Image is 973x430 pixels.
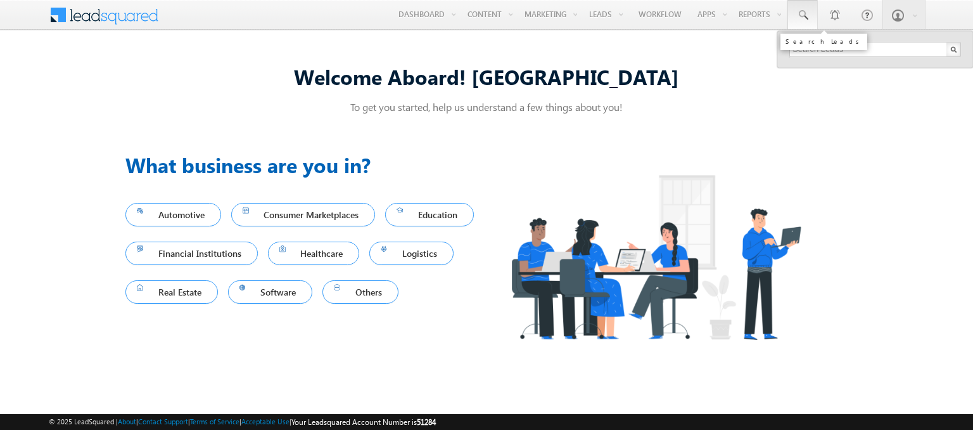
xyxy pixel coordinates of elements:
[137,283,207,301] span: Real Estate
[291,417,436,427] span: Your Leadsquared Account Number is
[789,42,961,57] input: Search Leads
[125,63,848,90] div: Welcome Aboard! [GEOGRAPHIC_DATA]
[241,417,289,426] a: Acceptable Use
[125,150,486,180] h3: What business are you in?
[417,417,436,427] span: 51284
[239,283,302,301] span: Software
[381,245,442,262] span: Logistics
[486,150,825,365] img: Industry.png
[49,416,436,428] span: © 2025 LeadSquared | | | | |
[279,245,348,262] span: Healthcare
[785,37,862,45] div: Search Leads
[190,417,239,426] a: Terms of Service
[137,245,246,262] span: Financial Institutions
[138,417,188,426] a: Contact Support
[118,417,136,426] a: About
[334,283,387,301] span: Others
[243,206,364,223] span: Consumer Marketplaces
[397,206,462,223] span: Education
[125,100,848,114] p: To get you started, help us understand a few things about you!
[137,206,210,223] span: Automotive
